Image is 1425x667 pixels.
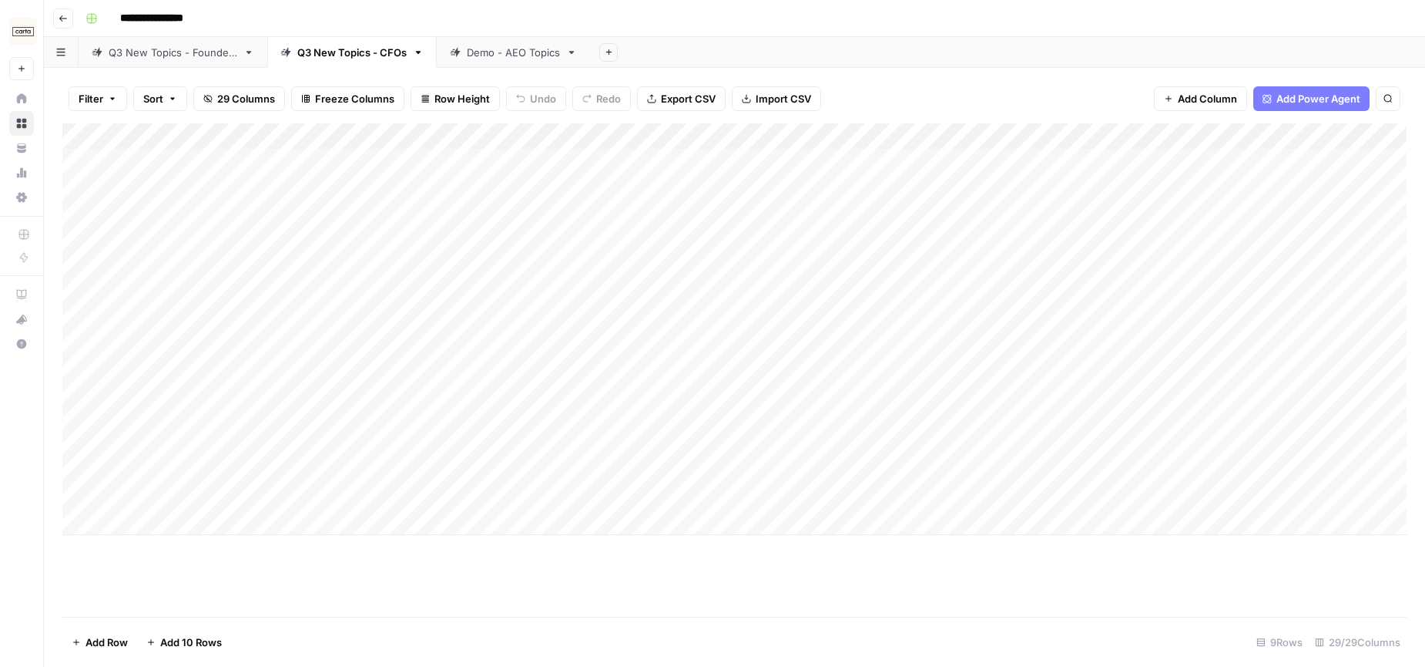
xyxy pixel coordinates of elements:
button: Workspace: Carta [9,12,34,51]
span: 29 Columns [217,91,275,106]
span: Add 10 Rows [160,635,222,650]
a: Demo - AEO Topics [437,37,590,68]
button: Import CSV [732,86,821,111]
button: What's new? [9,307,34,332]
button: Add Power Agent [1253,86,1370,111]
button: Add Column [1154,86,1247,111]
span: Export CSV [661,91,716,106]
button: Sort [133,86,187,111]
div: Q3 New Topics - Founders [109,45,237,60]
a: Home [9,86,34,111]
span: Filter [79,91,103,106]
span: Freeze Columns [315,91,394,106]
span: Add Row [85,635,128,650]
div: 9 Rows [1250,630,1309,655]
div: Q3 New Topics - CFOs [297,45,407,60]
button: Filter [69,86,127,111]
a: Your Data [9,136,34,160]
span: Row Height [434,91,490,106]
button: Redo [572,86,631,111]
button: Export CSV [637,86,726,111]
img: Carta Logo [9,18,37,45]
span: Add Column [1178,91,1237,106]
div: 29/29 Columns [1309,630,1407,655]
button: Undo [506,86,566,111]
button: Row Height [411,86,500,111]
button: Add 10 Rows [137,630,231,655]
a: Q3 New Topics - Founders [79,37,267,68]
span: Redo [596,91,621,106]
div: Demo - AEO Topics [467,45,560,60]
button: Freeze Columns [291,86,404,111]
a: Browse [9,111,34,136]
div: What's new? [10,308,33,331]
a: Usage [9,160,34,185]
a: Q3 New Topics - CFOs [267,37,437,68]
span: Import CSV [756,91,811,106]
span: Undo [530,91,556,106]
a: Settings [9,185,34,210]
button: Add Row [62,630,137,655]
button: Help + Support [9,332,34,356]
button: 29 Columns [193,86,285,111]
a: AirOps Academy [9,282,34,307]
span: Sort [143,91,163,106]
span: Add Power Agent [1276,91,1360,106]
